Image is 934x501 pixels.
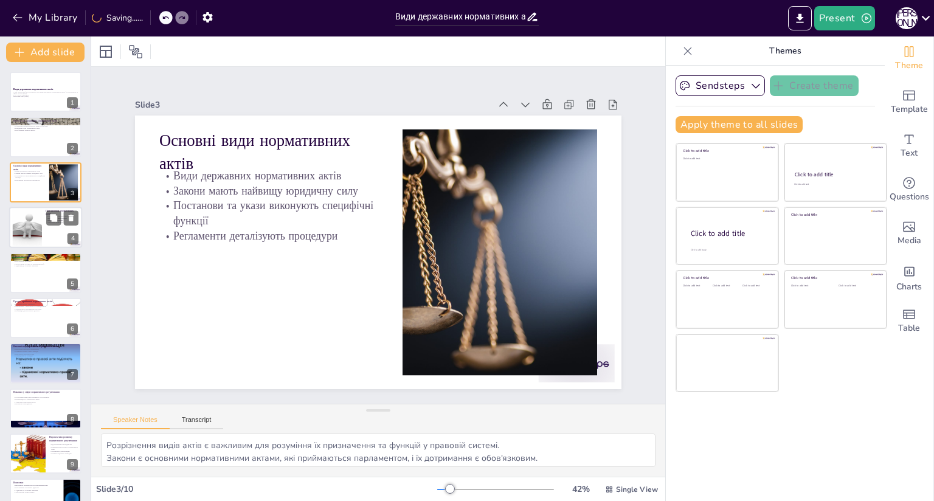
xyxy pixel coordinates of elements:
div: 9 [10,434,81,474]
button: Sendsteps [676,75,765,96]
button: Present [814,6,875,30]
div: Click to add title [791,212,878,217]
p: Види державних нормативних актів [13,170,46,172]
p: Постанови та укази виконують специфічні функції [205,77,400,230]
p: Справедливість і порядок [13,355,78,358]
p: Складний процес прийняття [13,303,78,306]
p: Адаптація до сучасних викликів [13,488,60,491]
div: Add text boxes [885,124,933,168]
div: Slide 3 / 10 [96,483,437,495]
div: 1 [67,97,78,108]
div: Click to add title [691,228,769,238]
button: My Library [9,8,83,27]
span: Single View [616,485,658,494]
p: Закони мають найвищу юридичну силу [13,172,46,174]
div: Р [PERSON_NAME] [896,7,918,29]
p: Висновки [13,481,60,485]
span: Questions [890,190,929,204]
div: 4 [9,207,82,248]
div: Click to add text [839,285,877,288]
div: Layout [96,42,116,61]
p: Важливість дотримання нормативних актів [13,345,78,349]
p: Регулювання суспільних відносин [13,486,60,489]
div: 7 [10,343,81,383]
div: Add ready made slides [885,80,933,124]
div: Click to add title [791,275,878,280]
div: 7 [67,369,78,380]
div: Add charts and graphs [885,255,933,299]
p: Сучасні виклики для нормативного регулювання [13,396,78,398]
div: 5 [10,253,81,293]
div: 5 [67,278,78,289]
div: 3 [10,162,81,202]
span: Table [898,322,920,335]
p: Регламенти деталізують процедури [196,101,382,242]
div: 1 [10,72,81,112]
p: Критична важливість дотримання [13,348,78,351]
p: Глобалізація та технологічні зміни [13,398,78,401]
div: Click to add title [795,171,876,178]
p: Адаптація до сучасних викликів [13,264,78,267]
button: Р [PERSON_NAME] [896,6,918,30]
div: Add a table [885,299,933,343]
p: Закони мають найвищу юридичну силу [223,64,409,206]
button: Transcript [170,416,224,429]
p: Призначення нормативних актів [46,209,78,216]
p: Застосування в освіті та охороні здоров'я [13,263,78,265]
span: Position [128,44,143,59]
span: Template [891,103,928,116]
p: Вдосконалення законодавства [49,444,78,446]
p: Регулювання економіки [13,260,78,263]
div: 3 [67,188,78,199]
p: Сприяння захисту прав громадян [13,351,78,353]
div: 2 [10,117,81,157]
div: Click to add text [794,183,875,186]
p: Юридична сила нормативних актів [13,126,78,129]
p: Постанови та укази виконують специфічні функції [13,174,46,179]
div: Click to add text [683,157,770,161]
div: 2 [67,143,78,154]
div: Click to add text [742,285,770,288]
p: Види державних нормативних актів [232,52,418,193]
button: Delete Slide [64,211,78,226]
p: Важливість різноманітності нормативних актів [13,484,60,486]
p: Визначення державних нормативних актів [13,119,78,123]
p: Основні види нормативних актів [237,21,440,186]
div: Get real-time input from your audience [885,168,933,212]
div: 42 % [566,483,595,495]
button: Add slide [6,43,85,62]
div: Click to add body [691,248,767,251]
div: 8 [10,389,81,429]
p: Регулювання правових відносин [46,215,78,217]
div: 6 [10,298,81,338]
span: Media [898,234,921,247]
input: Insert title [395,8,526,26]
div: Click to add text [713,285,740,288]
p: Гнучкість законодавства [13,403,78,405]
p: Забезпечення правопорядку [46,217,78,219]
strong: Види державних нормативних актів [13,88,53,91]
button: Export to PowerPoint [788,6,812,30]
p: Забезпечення правопорядку [13,491,60,493]
p: Публікація для загального доступу [13,310,78,313]
button: Duplicate Slide [46,211,61,226]
div: Click to add title [683,148,770,153]
p: Основні види нормативних актів [13,164,46,171]
button: Create theme [770,75,859,96]
p: Державні нормативні акти є основою правової системи [13,122,78,125]
span: Charts [896,280,922,294]
div: Add images, graphics, shapes or video [885,212,933,255]
p: Регламенти деталізують процедури [13,179,46,181]
p: Адаптація нормативних актів [13,401,78,403]
p: Виклики у сфері нормативного регулювання [13,390,78,394]
div: 4 [67,233,78,244]
p: Захист прав громадян [46,219,78,222]
p: Підвищення доступності нормативних актів [49,446,78,450]
p: Уникнення конфліктів [46,222,78,224]
p: Themes [697,36,873,66]
div: 6 [67,323,78,334]
div: Click to add text [683,285,710,288]
p: Широкий спектр застосування [13,258,78,260]
p: Затвердження відповідними органами [13,308,78,310]
p: У цій презентації ми розглянемо різні види державних нормативних актів, їх призначення та сферу з... [13,91,78,95]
